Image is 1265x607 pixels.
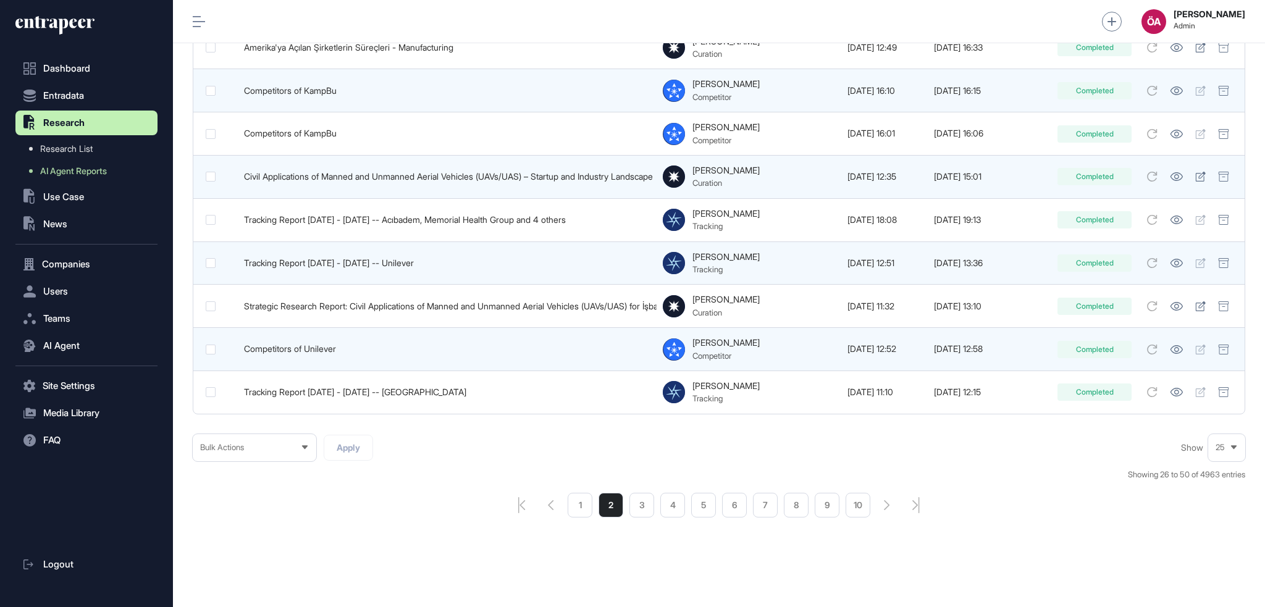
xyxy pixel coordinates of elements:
[692,264,760,274] div: Tracking
[15,374,158,398] button: Site Settings
[934,344,1045,354] div: [DATE] 12:58
[847,128,922,138] div: [DATE] 16:01
[518,497,526,513] a: pagination-first-page-button
[1057,254,1132,272] div: Completed
[15,428,158,453] button: FAQ
[660,493,685,517] a: 4
[912,497,920,513] a: search-pagination-last-page-button
[847,301,922,311] div: [DATE] 11:32
[43,341,80,351] span: AI Agent
[692,381,760,391] div: [PERSON_NAME]
[692,122,760,132] div: [PERSON_NAME]
[15,333,158,358] button: AI Agent
[43,118,85,128] span: Research
[1057,298,1132,315] div: Completed
[200,443,244,452] span: Bulk Actions
[1057,39,1132,56] div: Completed
[847,387,922,397] div: [DATE] 11:10
[1057,211,1132,228] div: Completed
[692,178,760,188] div: Curation
[692,295,760,304] div: [PERSON_NAME]
[934,128,1045,138] div: [DATE] 16:06
[15,401,158,425] button: Media Library
[42,259,90,269] span: Companies
[244,86,650,96] div: Competitors of KampBu
[244,128,650,138] div: Competitors of KampBu
[43,314,70,324] span: Teams
[244,43,650,52] div: Amerika'ya Açılan Şirketlerin Süreçleri - Manufacturing
[43,435,61,445] span: FAQ
[847,258,922,268] div: [DATE] 12:51
[692,209,760,219] div: [PERSON_NAME]
[847,86,922,96] div: [DATE] 16:10
[15,252,158,277] button: Companies
[1057,383,1132,401] div: Completed
[1216,443,1225,452] span: 25
[15,552,158,577] a: Logout
[244,301,650,311] div: Strategic Research Report: Civil Applications of Manned and Unmanned Aerial Vehicles (UAVs/UAS) f...
[934,172,1045,182] div: [DATE] 15:01
[244,172,650,182] div: Civil Applications of Manned and Unmanned Aerial Vehicles (UAVs/UAS) – Startup and Industry Lands...
[753,493,778,517] a: 7
[1174,22,1245,30] span: Admin
[692,221,760,231] div: Tracking
[15,185,158,209] button: Use Case
[22,138,158,160] a: Research List
[692,338,760,348] div: [PERSON_NAME]
[43,408,99,418] span: Media Library
[43,287,68,296] span: Users
[692,135,760,145] div: Competitor
[692,79,760,89] div: [PERSON_NAME]
[815,493,839,517] a: 9
[43,192,84,202] span: Use Case
[548,500,554,510] a: pagination-prev-button
[43,381,95,391] span: Site Settings
[692,393,760,403] div: Tracking
[934,215,1045,225] div: [DATE] 19:13
[15,212,158,237] button: News
[599,493,623,517] a: 2
[692,165,760,175] div: [PERSON_NAME]
[884,500,890,510] a: search-pagination-next-button
[934,258,1045,268] div: [DATE] 13:36
[1057,341,1132,358] div: Completed
[784,493,809,517] a: 8
[15,279,158,304] button: Users
[692,92,760,102] div: Competitor
[691,493,716,517] a: 5
[568,493,592,517] a: 1
[692,308,760,317] div: Curation
[846,493,870,517] a: 10
[15,111,158,135] button: Research
[244,344,650,354] div: Competitors of Unilever
[847,172,922,182] div: [DATE] 12:35
[1141,9,1166,34] button: ÖA
[692,49,760,59] div: Curation
[1174,9,1245,19] strong: [PERSON_NAME]
[244,258,650,268] div: Tracking Report [DATE] - [DATE] -- Unilever
[1057,168,1132,185] div: Completed
[934,43,1045,52] div: [DATE] 16:33
[43,559,74,569] span: Logout
[847,43,922,52] div: [DATE] 12:49
[1181,443,1203,453] span: Show
[22,160,158,182] a: AI Agent Reports
[244,387,650,397] div: Tracking Report [DATE] - [DATE] -- [GEOGRAPHIC_DATA]
[43,219,67,229] span: News
[847,215,922,225] div: [DATE] 18:08
[692,252,760,262] div: [PERSON_NAME]
[43,91,84,101] span: Entradata
[15,83,158,108] button: Entradata
[934,301,1045,311] div: [DATE] 13:10
[722,493,747,517] a: 6
[847,344,922,354] div: [DATE] 12:52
